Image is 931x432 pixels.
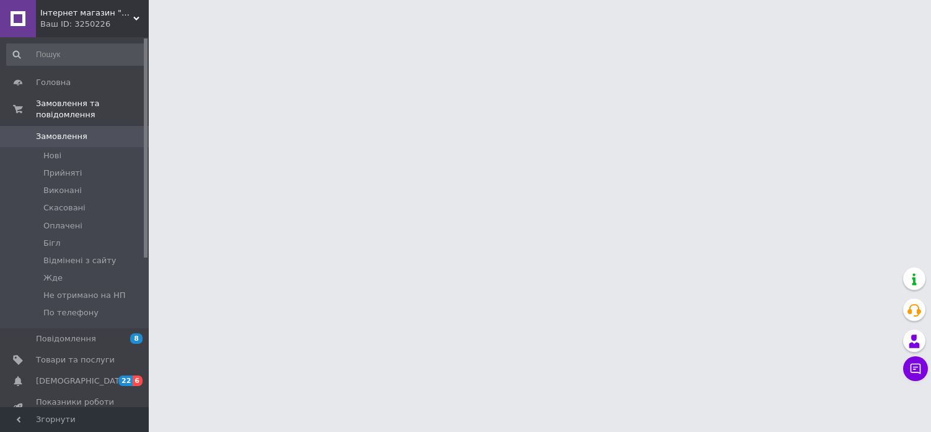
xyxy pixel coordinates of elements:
span: Товари та послуги [36,354,115,366]
span: Бігл [43,238,61,249]
span: Оплачені [43,220,82,232]
span: Інтернет магазин "Від і дО" [40,7,133,19]
span: 8 [130,333,143,344]
span: Замовлення [36,131,87,142]
span: Відмінені з сайту [43,255,117,266]
span: Головна [36,77,71,88]
button: Чат з покупцем [903,356,928,381]
span: По телефону [43,307,99,318]
span: Не отримано на НП [43,290,126,301]
span: Скасовані [43,202,86,214]
input: Пошук [6,43,146,66]
span: Виконані [43,185,82,196]
span: Показники роботи компанії [36,397,115,419]
span: Прийняті [43,168,82,179]
span: [DEMOGRAPHIC_DATA] [36,376,128,387]
span: Повідомлення [36,333,96,344]
span: Нові [43,150,61,161]
div: Ваш ID: 3250226 [40,19,149,30]
span: Замовлення та повідомлення [36,98,149,120]
span: 6 [133,376,143,386]
span: 22 [118,376,133,386]
span: Жде [43,272,63,284]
